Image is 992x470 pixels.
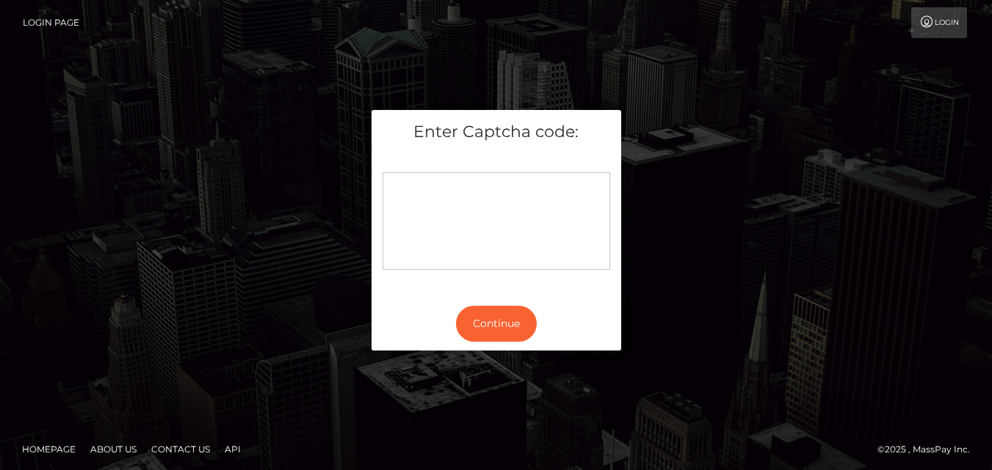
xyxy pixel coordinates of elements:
[911,7,967,38] a: Login
[877,441,981,458] div: © 2025 , MassPay Inc.
[16,438,82,460] a: Homepage
[219,438,247,460] a: API
[383,172,610,270] div: Captcha widget loading...
[383,121,610,144] h5: Enter Captcha code:
[456,306,537,342] button: Continue
[145,438,216,460] a: Contact Us
[84,438,142,460] a: About Us
[23,7,79,38] a: Login Page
